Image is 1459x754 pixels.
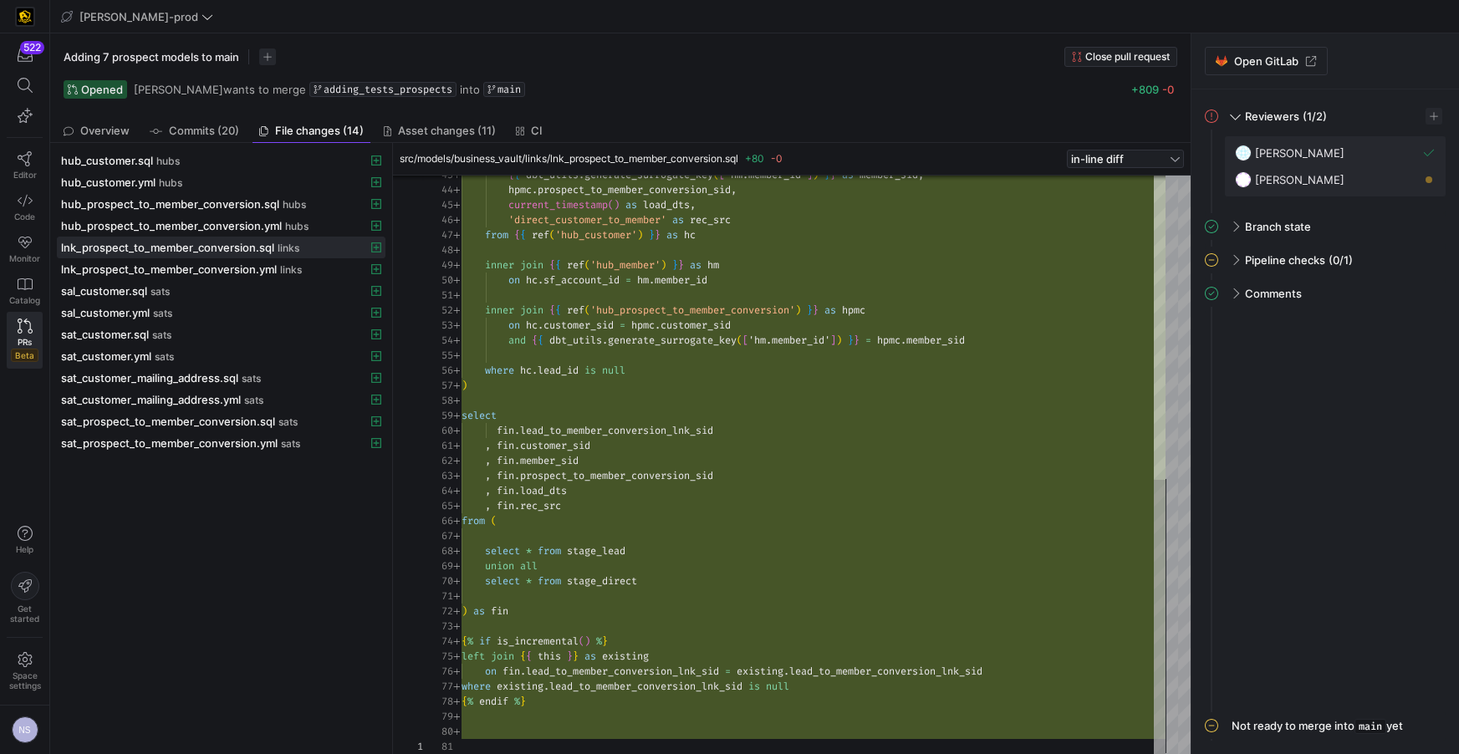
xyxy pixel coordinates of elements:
[900,334,906,347] span: .
[520,650,526,663] span: {
[830,334,836,347] span: ]
[12,716,38,743] div: NS
[538,544,561,558] span: from
[423,498,453,513] div: 65
[520,454,579,467] span: member_sid
[462,634,467,648] span: {
[423,483,453,498] div: 64
[462,604,467,618] span: )
[549,334,602,347] span: dbt_utils
[1245,253,1325,267] span: Pipeline checks
[423,227,453,242] div: 47
[61,328,149,341] span: sat_customer.sql
[538,574,561,588] span: from
[1131,83,1159,96] span: +809
[485,364,514,377] span: where
[423,679,453,694] div: 77
[485,303,514,317] span: inner
[423,573,453,588] div: 70
[57,193,385,215] button: hub_prospect_to_member_conversion.sqlhubs
[423,543,453,558] div: 68
[7,3,43,31] a: https://storage.googleapis.com/y42-prod-data-exchange/images/uAsz27BndGEK0hZWDFeOjoxA7jCwgK9jE472...
[462,650,485,663] span: left
[842,303,865,317] span: hpmc
[543,318,614,332] span: customer_sid
[637,228,643,242] span: )
[497,499,514,512] span: fin
[18,337,32,347] span: PRs
[491,604,508,618] span: fin
[423,649,453,664] div: 75
[479,634,491,648] span: if
[398,125,496,136] span: Asset changes (11)
[1354,719,1386,734] span: main
[473,604,485,618] span: as
[7,228,43,270] a: Monitor
[497,84,521,95] span: main
[9,295,40,305] span: Catalog
[807,303,813,317] span: }
[865,334,871,347] span: =
[532,228,549,242] span: ref
[584,303,590,317] span: (
[555,303,561,317] span: {
[1245,220,1311,233] span: Branch state
[567,544,625,558] span: stage_lead
[462,680,491,693] span: where
[61,176,156,189] span: hub_customer.yml
[423,619,453,634] div: 73
[423,694,453,709] div: 78
[281,438,300,450] span: sats
[737,334,742,347] span: (
[520,499,561,512] span: rec_src
[526,665,719,678] span: lead_to_member_conversion_lnk_sid
[771,152,783,165] span: -0
[508,213,666,227] span: 'direct_customer_to_member'
[1064,47,1177,67] button: Close pull request
[538,183,731,196] span: prospect_to_member_conversion_sid
[620,318,625,332] span: =
[462,514,485,527] span: from
[1205,247,1446,273] mat-expansion-panel-header: Pipeline checks(0/1)
[672,213,684,227] span: as
[584,634,590,648] span: )
[1071,152,1124,166] span: in-line diff
[707,258,719,272] span: hm
[491,650,514,663] span: join
[491,514,497,527] span: (
[520,439,590,452] span: customer_sid
[549,680,742,693] span: lead_to_member_conversion_lnk_sid
[483,82,525,97] a: main
[61,306,150,319] span: sal_customer.yml
[423,257,453,273] div: 49
[502,665,520,678] span: fin
[526,650,532,663] span: {
[152,329,171,341] span: sats
[520,469,713,482] span: prospect_to_member_conversion_sid
[278,416,298,428] span: sats
[61,262,277,276] span: lnk_prospect_to_member_conversion.yml
[567,303,584,317] span: ref
[742,334,748,347] span: [
[423,182,453,197] div: 44
[748,334,830,347] span: 'hm.member_id'
[324,84,452,95] span: adding_tests_prospects
[514,469,520,482] span: .
[520,228,526,242] span: {
[7,270,43,312] a: Catalog
[602,334,608,347] span: .
[7,712,43,747] button: NS
[602,650,649,663] span: existing
[520,559,538,573] span: all
[538,364,579,377] span: lead_id
[423,558,453,573] div: 69
[520,364,532,377] span: hc
[423,588,453,604] div: 71
[1234,54,1298,68] span: Open GitLab
[485,499,491,512] span: ,
[7,518,43,562] button: Help
[9,253,40,263] span: Monitor
[690,213,731,227] span: rec_src
[423,348,453,363] div: 55
[514,228,520,242] span: {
